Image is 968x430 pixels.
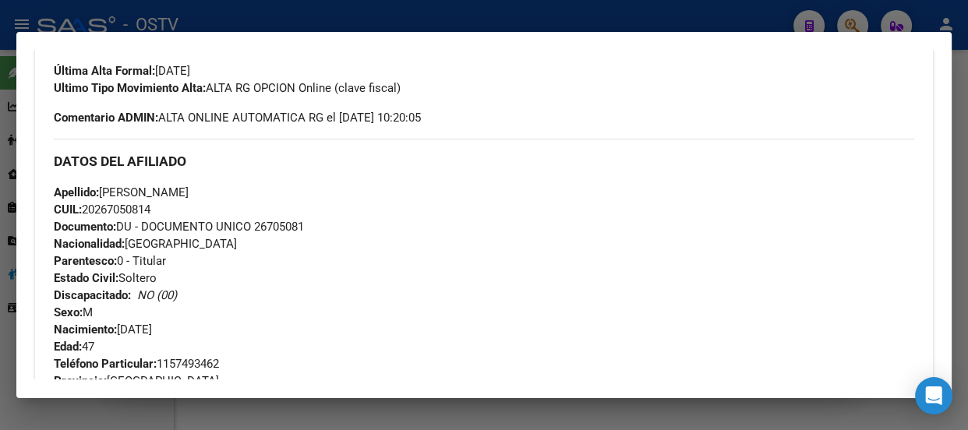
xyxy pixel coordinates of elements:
[54,254,166,268] span: 0 - Titular
[54,153,914,170] h3: DATOS DEL AFILIADO
[54,185,99,199] strong: Apellido:
[54,237,237,251] span: [GEOGRAPHIC_DATA]
[54,64,190,78] span: [DATE]
[915,377,952,414] div: Open Intercom Messenger
[54,357,219,371] span: 1157493462
[54,322,152,337] span: [DATE]
[54,220,304,234] span: DU - DOCUMENTO UNICO 26705081
[54,81,401,95] span: ALTA RG OPCION Online (clave fiscal)
[137,288,177,302] i: NO (00)
[54,374,219,388] span: [GEOGRAPHIC_DATA]
[54,322,117,337] strong: Nacimiento:
[54,340,94,354] span: 47
[54,357,157,371] strong: Teléfono Particular:
[54,254,117,268] strong: Parentesco:
[54,203,82,217] strong: CUIL:
[54,237,125,251] strong: Nacionalidad:
[54,81,206,95] strong: Ultimo Tipo Movimiento Alta:
[54,185,189,199] span: [PERSON_NAME]
[54,288,131,302] strong: Discapacitado:
[54,203,150,217] span: 20267050814
[54,271,157,285] span: Soltero
[54,271,118,285] strong: Estado Civil:
[54,305,93,319] span: M
[54,340,82,354] strong: Edad:
[54,305,83,319] strong: Sexo:
[54,220,116,234] strong: Documento:
[54,374,107,388] strong: Provincia:
[54,64,155,78] strong: Última Alta Formal:
[54,111,158,125] strong: Comentario ADMIN:
[54,109,421,126] span: ALTA ONLINE AUTOMATICA RG el [DATE] 10:20:05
